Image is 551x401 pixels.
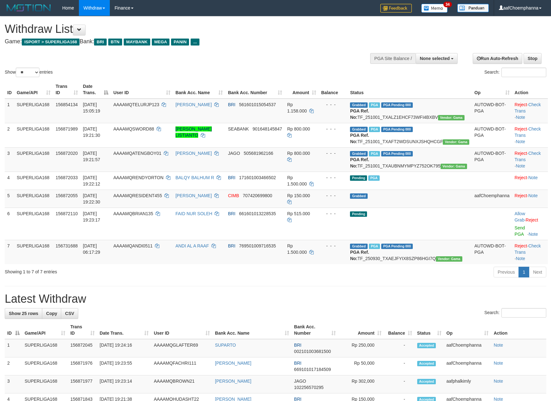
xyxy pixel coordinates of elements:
[443,2,452,7] span: 34
[501,68,546,77] input: Search:
[113,126,154,131] span: AAAAMQSWORD88
[175,102,212,107] a: [PERSON_NAME]
[228,243,235,248] span: BRI
[56,126,78,131] span: 156871989
[529,267,546,277] a: Next
[215,343,236,348] a: SUPARTO
[472,123,512,147] td: AUTOWD-BOT-PGA
[252,126,282,131] span: Copy 901648145847 to clipboard
[516,139,525,144] a: Note
[175,211,212,216] a: FAID NUR SOLEH
[381,102,413,108] span: PGA Pending
[228,175,235,180] span: BRI
[457,4,489,12] img: panduan.png
[381,151,413,156] span: PGA Pending
[350,133,369,144] b: PGA Ref. No:
[384,339,415,357] td: -
[5,240,14,264] td: 7
[384,375,415,393] td: -
[444,321,491,339] th: Op: activate to sort column ascending
[83,243,100,255] span: [DATE] 06:17:29
[515,243,541,255] a: Check Trans
[14,208,53,240] td: SUPERLIGA168
[22,339,68,357] td: SUPERLIGA168
[56,151,78,156] span: 156872020
[5,266,225,275] div: Showing 1 to 7 of 7 entries
[443,139,469,145] span: Vendor URL: https://trx31.1velocity.biz
[350,244,368,249] span: Grabbed
[518,267,529,277] a: 1
[294,361,301,366] span: BRI
[528,193,538,198] a: Note
[369,244,380,249] span: Marked by aafromsomean
[83,102,100,113] span: [DATE] 15:05:19
[5,357,22,375] td: 2
[494,267,519,277] a: Previous
[321,243,345,249] div: - - -
[350,175,367,181] span: Pending
[225,81,284,99] th: Bank Acc. Number: activate to sort column ascending
[501,308,546,318] input: Search:
[111,81,173,99] th: User ID: activate to sort column ascending
[347,147,472,172] td: TF_251001_TXAUBNMYMPYZ752OK795
[5,23,361,35] h1: Withdraw List
[438,115,465,120] span: Vendor URL: https://trx31.1velocity.biz
[56,102,78,107] span: 156854134
[417,361,436,366] span: Accepted
[512,81,548,99] th: Action
[97,375,151,393] td: [DATE] 19:23:14
[369,127,380,132] span: Marked by aafsengchandara
[287,211,310,216] span: Rp 515.000
[5,147,14,172] td: 3
[381,127,413,132] span: PGA Pending
[14,81,53,99] th: Game/API: activate to sort column ascending
[529,232,538,237] a: Note
[515,243,527,248] a: Reject
[42,308,61,319] a: Copy
[83,126,100,138] span: [DATE] 19:21:30
[53,81,80,99] th: Trans ID: activate to sort column ascending
[228,193,239,198] span: CIMB
[524,53,542,64] a: Stop
[113,102,159,107] span: AAAAMQTELURJP123
[173,81,226,99] th: Bank Acc. Name: activate to sort column ascending
[444,375,491,393] td: aafphalkimly
[287,102,307,113] span: Rp 1.158.000
[368,175,379,181] span: Marked by aafsengchandara
[5,99,14,123] td: 1
[113,211,153,216] span: AAAAMQBRIAN135
[494,343,503,348] a: Note
[97,357,151,375] td: [DATE] 19:23:55
[61,308,78,319] a: CSV
[14,147,53,172] td: SUPERLIGA168
[512,190,548,208] td: ·
[97,339,151,357] td: [DATE] 19:24:16
[68,375,97,393] td: 156871977
[5,293,546,305] h1: Latest Withdraw
[243,193,272,198] span: Copy 707420699800 to clipboard
[287,126,310,131] span: Rp 800.000
[113,243,153,248] span: AAAAMQANDI0511
[113,193,162,198] span: AAAAMQRESIDENT455
[287,243,307,255] span: Rp 1.500.000
[515,126,527,131] a: Reject
[384,321,415,339] th: Balance: activate to sort column ascending
[5,68,53,77] label: Show entries
[515,151,541,162] a: Check Trans
[56,175,78,180] span: 156872033
[338,375,384,393] td: Rp 302,000
[68,357,97,375] td: 156871976
[421,4,448,13] img: Button%20Memo.svg
[56,211,78,216] span: 156872110
[5,208,14,240] td: 6
[14,172,53,190] td: SUPERLIGA168
[175,193,212,198] a: [PERSON_NAME]
[472,81,512,99] th: Op: activate to sort column ascending
[83,211,100,222] span: [DATE] 19:23:17
[171,39,189,46] span: PANIN
[515,211,526,222] span: ·
[484,308,546,318] label: Search:
[22,375,68,393] td: SUPERLIGA168
[228,151,240,156] span: JAGO
[319,81,348,99] th: Balance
